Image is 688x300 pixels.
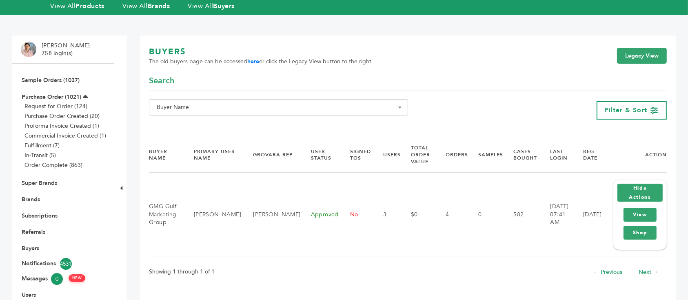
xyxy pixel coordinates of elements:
[149,99,408,116] span: Buyer Name
[75,2,104,11] strong: Products
[340,172,373,257] td: No
[69,274,85,282] span: NEW
[468,172,504,257] td: 0
[340,138,373,172] th: Signed TOS
[504,138,540,172] th: Cases Bought
[153,102,404,113] span: Buyer Name
[22,273,105,285] a: Messages0 NEW
[184,138,243,172] th: Primary User Name
[624,226,657,240] a: Shop
[149,58,373,66] span: The old buyers page can be accessed or click the Legacy View button to the right.
[50,2,104,11] a: View AllProducts
[149,267,215,277] p: Showing 1 through 1 of 1
[213,2,235,11] strong: Buyers
[42,42,95,58] li: [PERSON_NAME] - 758 login(s)
[22,258,105,270] a: Notifications4531
[504,172,540,257] td: 582
[22,76,80,84] a: Sample Orders (1037)
[22,179,57,187] a: Super Brands
[301,138,340,172] th: User Status
[24,112,100,120] a: Purchase Order Created (20)
[617,48,667,64] a: Legacy View
[605,106,648,115] span: Filter & Sort
[149,75,174,87] span: Search
[243,172,300,257] td: [PERSON_NAME]
[148,2,170,11] strong: Brands
[301,172,340,257] td: Approved
[624,208,657,222] a: View
[639,268,659,276] a: Next →
[22,212,58,220] a: Subscriptions
[373,172,401,257] td: 3
[24,132,106,140] a: Commercial Invoice Created (1)
[617,184,663,202] button: Hide Actions
[149,138,184,172] th: Buyer Name
[373,138,401,172] th: Users
[243,138,300,172] th: Grovara Rep
[401,138,436,172] th: Total Order Value
[247,58,259,65] a: here
[603,138,667,172] th: Action
[51,273,63,285] span: 0
[540,172,573,257] td: [DATE] 07:41 AM
[401,172,436,257] td: $0
[468,138,504,172] th: Samples
[122,2,170,11] a: View AllBrands
[593,268,622,276] a: ← Previous
[22,93,81,101] a: Purchase Order (1021)
[24,151,56,159] a: In-Transit (5)
[24,161,82,169] a: Order Complete (863)
[22,291,36,299] a: Users
[149,172,184,257] td: GMG Gulf Marketing Group
[24,102,87,110] a: Request for Order (124)
[149,46,373,58] h1: BUYERS
[60,258,72,270] span: 4531
[436,138,468,172] th: Orders
[436,172,468,257] td: 4
[22,228,45,236] a: Referrals
[24,122,99,130] a: Proforma Invoice Created (1)
[22,196,40,203] a: Brands
[573,138,603,172] th: Reg. Date
[24,142,60,149] a: Fulfillment (7)
[188,2,235,11] a: View AllBuyers
[573,172,603,257] td: [DATE]
[540,138,573,172] th: Last Login
[22,244,39,252] a: Buyers
[184,172,243,257] td: [PERSON_NAME]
